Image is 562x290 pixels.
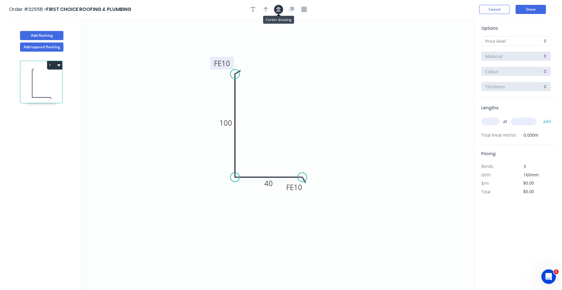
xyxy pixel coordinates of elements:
[523,163,526,169] span: 3
[481,172,491,178] span: Girth
[294,182,302,192] tspan: 10
[481,189,490,195] span: Total
[214,58,222,68] tspan: FE
[20,31,63,40] button: Add flashing
[485,38,542,44] input: Price level
[479,5,510,14] button: Cancel
[82,19,475,290] svg: 0
[481,25,498,31] span: Options
[46,6,131,13] span: FIRST CHOICE ROOFING & PLUMBING
[286,182,294,192] tspan: FE
[516,131,538,139] span: 0.000m
[503,117,507,126] span: at
[485,53,502,60] span: Material
[481,163,493,169] span: Bends
[485,84,505,90] span: Thickness
[222,58,230,68] tspan: 10
[481,131,516,139] span: Total lineal metres
[523,172,539,178] span: 160mm
[264,178,273,188] tspan: 40
[263,16,294,24] div: Center drawing
[9,6,46,13] span: Order #32558 >
[554,269,559,274] span: 1
[481,180,489,186] span: $/m
[516,5,546,14] button: Done
[540,116,554,127] button: add
[541,269,556,284] iframe: Intercom live chat
[20,43,63,52] button: Add tapered flashing
[219,118,232,128] tspan: 100
[481,105,499,111] span: Lengths
[481,151,496,157] span: Pricing
[47,61,62,70] button: 1
[485,68,499,75] span: Colour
